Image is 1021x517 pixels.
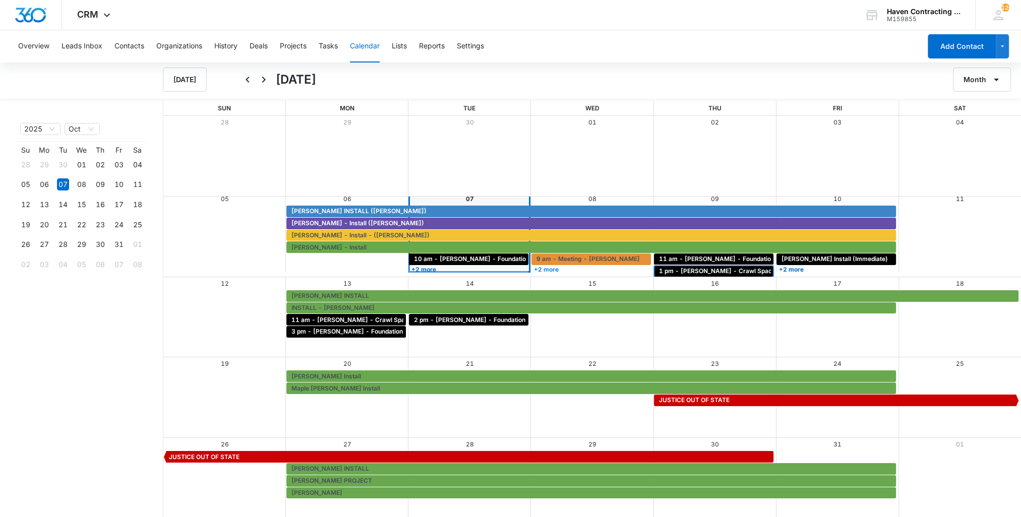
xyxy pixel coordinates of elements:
[291,315,470,325] span: 11 am - [PERSON_NAME] - Crawl Space/Backyard Drainage
[20,219,32,231] div: 19
[91,235,109,255] td: 2025-10-30
[291,219,424,228] span: [PERSON_NAME] - Install ([PERSON_NAME])
[38,159,50,171] div: 29
[291,464,369,473] span: [PERSON_NAME] INSTALL
[291,476,372,485] span: [PERSON_NAME] PROJECT
[392,30,407,62] button: Lists
[53,146,72,155] th: Tu
[132,258,144,271] div: 08
[956,440,964,448] a: 01
[291,384,380,393] span: Maple [PERSON_NAME] Install
[35,254,53,275] td: 2025-11-03
[38,199,50,211] div: 13
[94,159,106,171] div: 02
[53,235,72,255] td: 2025-10-28
[343,440,351,448] a: 27
[114,30,144,62] button: Contacts
[128,195,147,215] td: 2025-10-18
[343,195,351,203] a: 06
[291,327,475,336] span: 3 pm - [PERSON_NAME] - Foundation - [GEOGRAPHIC_DATA]
[132,199,144,211] div: 18
[289,372,893,381] div: Greg Sharp Install
[833,104,842,112] span: Fri
[72,235,91,255] td: 2025-10-29
[72,215,91,235] td: 2025-10-22
[466,280,474,287] a: 14
[588,118,596,126] a: 01
[711,195,719,203] a: 09
[833,360,842,367] a: 24
[1001,4,1009,12] span: 126
[20,238,32,250] div: 26
[166,453,771,462] div: JUSTICE OUT OF STATE
[319,30,338,62] button: Tasks
[956,118,964,126] a: 04
[35,146,53,155] th: Mo
[38,178,50,190] div: 06
[57,258,69,271] div: 04
[53,215,72,235] td: 2025-10-21
[113,199,125,211] div: 17
[76,238,88,250] div: 29
[221,280,229,287] a: 12
[72,175,91,195] td: 2025-10-08
[289,384,893,393] div: Maple Barnard Install
[534,254,648,264] div: 9 am - Meeting - Dawn Crump
[289,488,893,497] div: Craig Install
[76,219,88,231] div: 22
[132,238,144,250] div: 01
[57,199,69,211] div: 14
[20,258,32,271] div: 02
[291,372,361,381] span: [PERSON_NAME] Install
[280,30,307,62] button: Projects
[956,280,964,287] a: 18
[588,280,596,287] a: 15
[16,175,35,195] td: 2025-10-05
[16,146,35,155] th: Su
[128,175,147,195] td: 2025-10-11
[35,155,53,175] td: 2025-09-29
[53,195,72,215] td: 2025-10-14
[887,16,960,23] div: account id
[291,207,427,216] span: [PERSON_NAME] INSTALL ([PERSON_NAME])
[72,146,91,155] th: We
[113,178,125,190] div: 10
[77,9,98,20] span: CRM
[91,195,109,215] td: 2025-10-16
[214,30,237,62] button: History
[953,68,1011,92] button: Month
[531,266,651,273] a: +2 more
[585,104,599,112] span: Wed
[94,199,106,211] div: 16
[35,235,53,255] td: 2025-10-27
[350,30,380,62] button: Calendar
[18,30,49,62] button: Overview
[35,175,53,195] td: 2025-10-06
[16,215,35,235] td: 2025-10-19
[409,266,528,273] a: +2 more
[91,215,109,235] td: 2025-10-23
[340,104,354,112] span: Mon
[91,254,109,275] td: 2025-11-06
[411,315,526,325] div: 2 pm - Beverly Presley - Foundation - Mammoth Springs
[221,118,229,126] a: 28
[343,360,351,367] a: 20
[956,195,964,203] a: 11
[109,254,128,275] td: 2025-11-07
[72,155,91,175] td: 2025-10-01
[289,327,403,336] div: 3 pm - David Blackburn - Foundation - Mount Pleasant
[109,195,128,215] td: 2025-10-17
[289,315,403,325] div: 11 am - Brenda Moody - Crawl Space/Backyard Drainage
[128,235,147,255] td: 2025-11-01
[659,396,730,405] span: JUSTICE OUT OF STATE
[833,195,842,203] a: 10
[289,303,893,312] div: INSTALL - MARK TURNER
[76,199,88,211] div: 15
[289,219,893,228] div: Robin Dauer - Install (Travis)
[109,215,128,235] td: 2025-10-24
[20,199,32,211] div: 12
[57,159,69,171] div: 30
[16,235,35,255] td: 2025-10-26
[588,440,596,448] a: 29
[38,258,50,271] div: 03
